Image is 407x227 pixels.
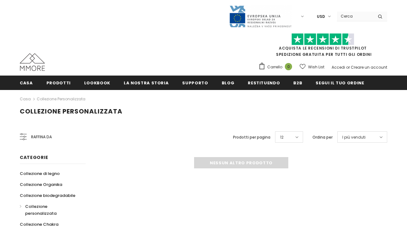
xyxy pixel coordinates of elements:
span: 0 [285,63,292,70]
span: Lookbook [84,80,110,86]
a: Blog [222,76,235,90]
span: Collezione Organika [20,182,62,187]
a: Restituendo [248,76,280,90]
img: Casi MMORE [20,53,45,71]
span: Raffina da [31,134,52,140]
span: Wish List [308,64,324,70]
a: Segui il tuo ordine [316,76,364,90]
span: Collezione personalizzata [20,107,122,116]
a: Collezione Organika [20,179,62,190]
span: Blog [222,80,235,86]
span: La nostra storia [124,80,169,86]
span: Collezione personalizzata [25,203,57,216]
input: Search Site [337,12,373,21]
span: 12 [280,134,284,140]
a: Lookbook [84,76,110,90]
span: USD [317,13,325,20]
span: Segui il tuo ordine [316,80,364,86]
a: Accedi [332,65,345,70]
span: SPEDIZIONE GRATUITA PER TUTTI GLI ORDINI [258,36,387,57]
span: Prodotti [46,80,71,86]
a: Casa [20,95,31,103]
a: Carrello 0 [258,62,295,72]
span: Collezione di legno [20,171,60,177]
a: Creare un account [351,65,387,70]
label: Prodotti per pagina [233,134,270,140]
img: Fidati di Pilot Stars [291,33,354,45]
a: supporto [182,76,208,90]
span: supporto [182,80,208,86]
a: Wish List [300,61,324,72]
a: Collezione biodegradabile [20,190,75,201]
span: I più venduti [342,134,366,140]
a: Casa [20,76,33,90]
a: Collezione personalizzata [37,96,85,102]
span: or [346,65,350,70]
a: Acquista le recensioni di TrustPilot [279,45,367,51]
img: Javni Razpis [229,5,292,28]
span: Casa [20,80,33,86]
a: Collezione di legno [20,168,60,179]
a: B2B [293,76,302,90]
a: Javni Razpis [229,13,292,19]
a: La nostra storia [124,76,169,90]
span: Restituendo [248,80,280,86]
a: Collezione personalizzata [20,201,79,219]
label: Ordina per [312,134,333,140]
span: Carrello [267,64,282,70]
span: B2B [293,80,302,86]
span: Collezione biodegradabile [20,193,75,198]
span: Categorie [20,154,48,161]
a: Prodotti [46,76,71,90]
